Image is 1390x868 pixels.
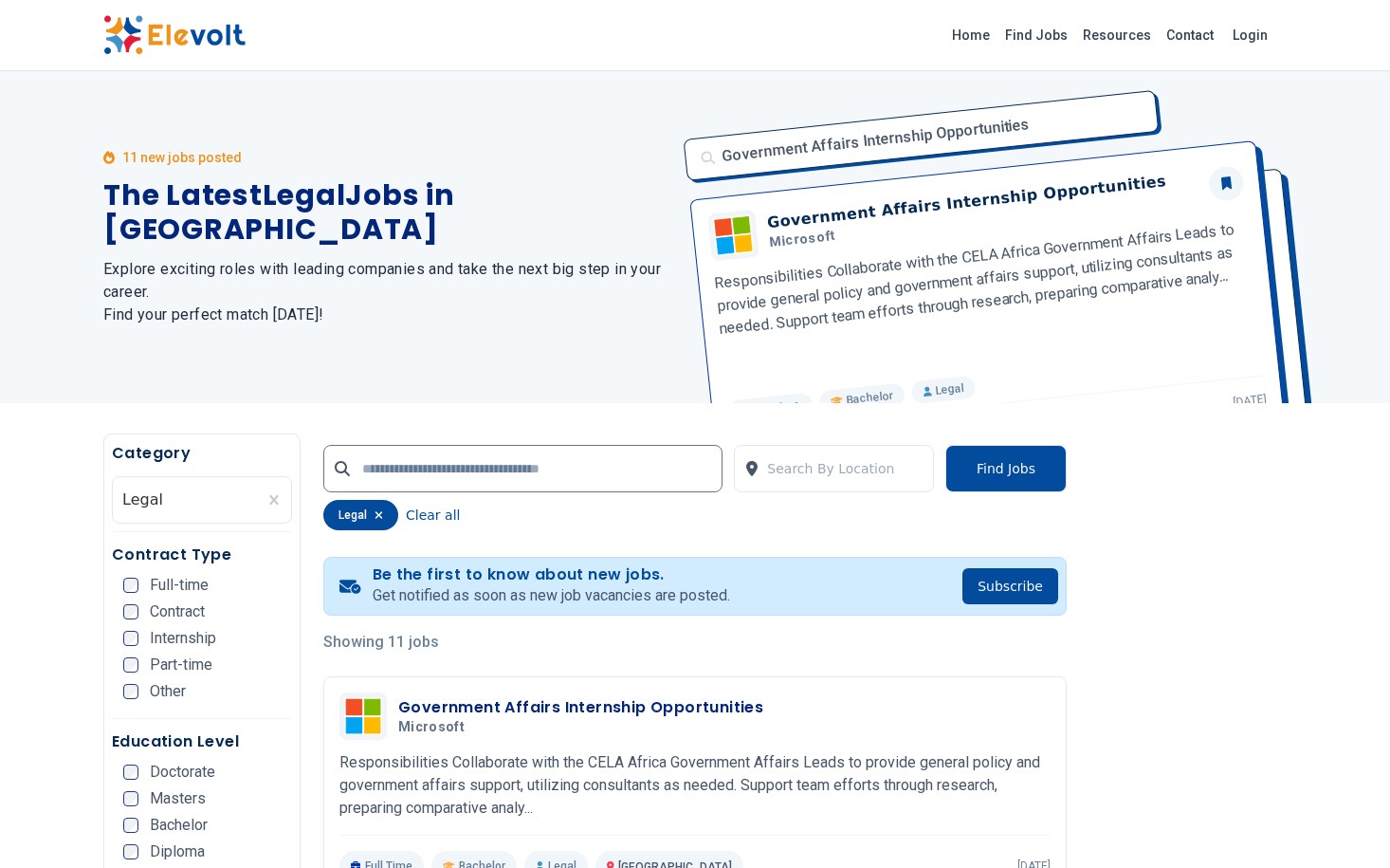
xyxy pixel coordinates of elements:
[150,765,215,780] span: Doctorate
[150,791,206,806] span: Masters
[150,818,208,833] span: Bachelor
[406,500,460,530] button: Clear all
[150,844,205,859] span: Diploma
[1221,16,1279,54] a: Login
[373,565,730,584] h4: Be the first to know about new jobs.
[150,657,212,673] span: Part-time
[123,631,138,646] input: Internship
[398,719,465,736] span: Microsoft
[962,568,1058,604] button: Subscribe
[997,20,1075,50] a: Find Jobs
[112,730,292,753] h5: Education Level
[150,631,216,646] span: Internship
[150,578,209,593] span: Full-time
[398,696,763,719] h3: Government Affairs Internship Opportunities
[123,844,138,859] input: Diploma
[1159,20,1221,50] a: Contact
[123,818,138,833] input: Bachelor
[123,578,138,593] input: Full-time
[150,684,186,699] span: Other
[944,20,997,50] a: Home
[122,148,242,167] p: 11 new jobs posted
[150,604,205,619] span: Contract
[373,584,730,607] p: Get notified as soon as new job vacancies are posted.
[945,445,1067,492] button: Find Jobs
[112,442,292,465] h5: Category
[112,544,292,566] h5: Contract Type
[339,751,1051,820] p: Responsibilities Collaborate with the CELA Africa Government Affairs Leads to provide general pol...
[323,631,1067,654] p: Showing 11 jobs
[323,500,398,530] div: legal
[103,15,246,55] img: Elevolt
[344,697,382,735] img: Microsoft
[123,791,138,806] input: Masters
[123,765,138,780] input: Doctorate
[123,604,138,619] input: Contract
[123,684,138,699] input: Other
[103,258,672,326] h2: Explore exciting roles with leading companies and take the next big step in your career. Find you...
[123,657,138,673] input: Part-time
[103,178,672,247] h1: The Latest Legal Jobs in [GEOGRAPHIC_DATA]
[1075,20,1159,50] a: Resources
